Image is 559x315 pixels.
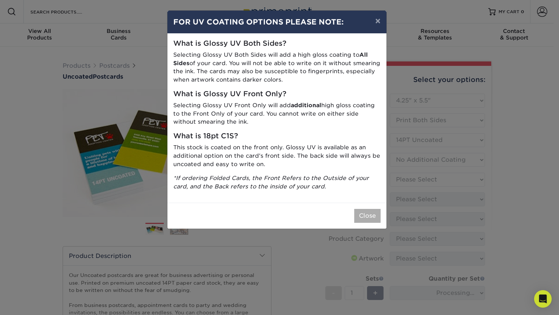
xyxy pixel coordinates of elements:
p: Selecting Glossy UV Both Sides will add a high gloss coating to of your card. You will not be abl... [173,51,381,84]
strong: additional [291,102,321,109]
h5: What is Glossy UV Both Sides? [173,40,381,48]
button: Close [354,209,381,223]
i: *If ordering Folded Cards, the Front Refers to the Outside of your card, and the Back refers to t... [173,175,369,190]
button: × [369,11,386,31]
h4: FOR UV COATING OPTIONS PLEASE NOTE: [173,16,381,27]
div: Open Intercom Messenger [534,290,552,308]
h5: What is Glossy UV Front Only? [173,90,381,98]
h5: What is 18pt C1S? [173,132,381,140]
strong: All Sides [173,51,368,67]
p: Selecting Glossy UV Front Only will add high gloss coating to the Front Only of your card. You ca... [173,101,381,126]
p: This stock is coated on the front only. Glossy UV is available as an additional option on the car... [173,143,381,168]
